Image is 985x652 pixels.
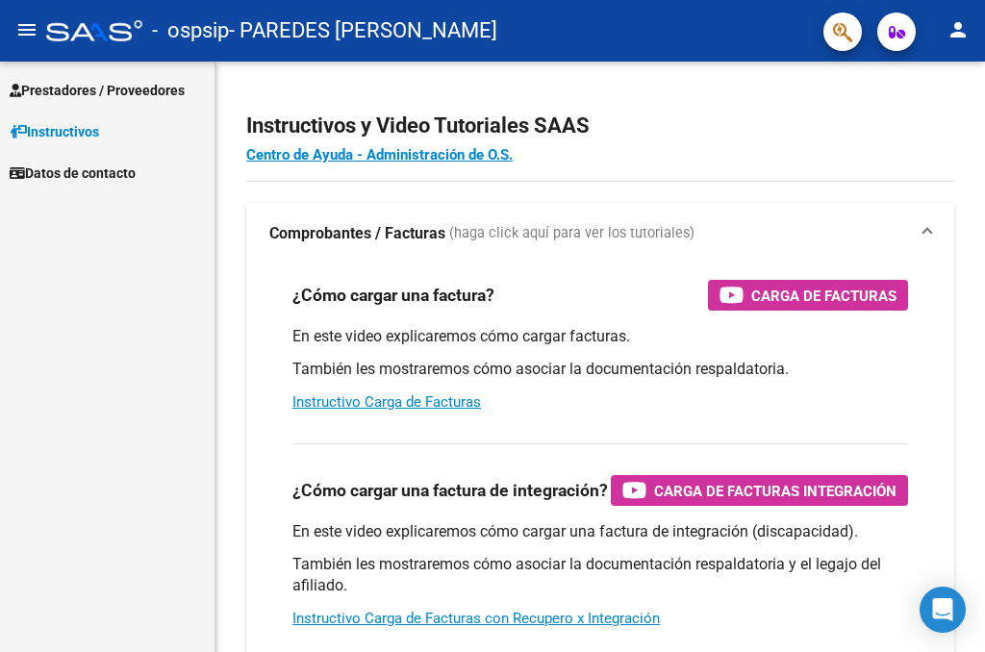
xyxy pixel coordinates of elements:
a: Instructivo Carga de Facturas con Recupero x Integración [292,610,660,627]
span: Carga de Facturas [751,284,897,308]
span: - PAREDES [PERSON_NAME] [229,10,497,52]
mat-expansion-panel-header: Comprobantes / Facturas (haga click aquí para ver los tutoriales) [246,203,954,264]
p: También les mostraremos cómo asociar la documentación respaldatoria. [292,359,908,380]
a: Centro de Ayuda - Administración de O.S. [246,146,513,163]
h3: ¿Cómo cargar una factura? [292,282,494,309]
h2: Instructivos y Video Tutoriales SAAS [246,108,954,144]
span: Carga de Facturas Integración [654,479,897,503]
div: Open Intercom Messenger [920,587,966,633]
p: En este video explicaremos cómo cargar facturas. [292,326,908,347]
mat-icon: person [947,18,970,41]
span: Prestadores / Proveedores [10,80,185,101]
strong: Comprobantes / Facturas [269,223,445,244]
button: Carga de Facturas Integración [611,475,908,506]
a: Instructivo Carga de Facturas [292,393,481,411]
span: - ospsip [152,10,229,52]
mat-icon: menu [15,18,38,41]
span: Datos de contacto [10,163,136,184]
span: (haga click aquí para ver los tutoriales) [449,223,695,244]
button: Carga de Facturas [708,280,908,311]
p: También les mostraremos cómo asociar la documentación respaldatoria y el legajo del afiliado. [292,554,908,596]
p: En este video explicaremos cómo cargar una factura de integración (discapacidad). [292,521,908,542]
h3: ¿Cómo cargar una factura de integración? [292,477,608,504]
span: Instructivos [10,121,99,142]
